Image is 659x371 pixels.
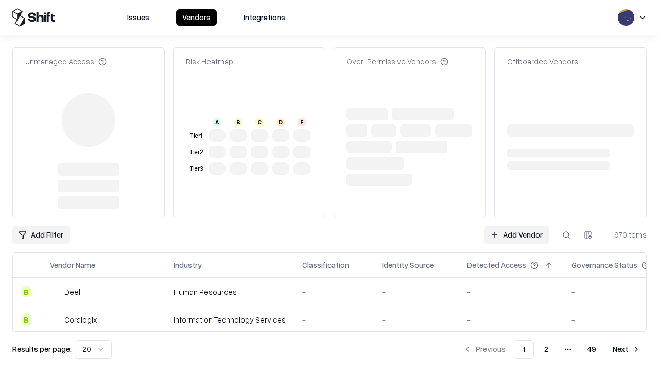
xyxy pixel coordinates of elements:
div: Tier 3 [188,164,204,173]
div: Over-Permissive Vendors [346,56,448,67]
div: F [298,118,306,126]
div: B [21,314,31,325]
div: Risk Heatmap [186,56,233,67]
button: Add Filter [12,226,70,244]
div: - [382,314,450,325]
div: Classification [302,260,349,271]
div: - [467,286,555,297]
button: 49 [579,340,604,359]
div: Industry [174,260,202,271]
div: Information Technology Services [174,314,286,325]
img: Deel [50,286,60,297]
button: 2 [536,340,557,359]
div: B [21,286,31,297]
div: 970 items [605,229,647,240]
div: A [213,118,221,126]
div: Offboarded Vendors [507,56,578,67]
div: D [276,118,285,126]
div: Identity Source [382,260,434,271]
div: Detected Access [467,260,526,271]
button: Next [606,340,647,359]
nav: pagination [457,340,647,359]
div: Vendor Name [50,260,95,271]
div: Tier 1 [188,131,204,140]
div: C [255,118,264,126]
button: Issues [121,9,155,26]
p: Results per page: [12,344,72,355]
button: 1 [514,340,534,359]
button: Vendors [176,9,217,26]
div: Human Resources [174,286,286,297]
div: B [234,118,242,126]
button: Integrations [237,9,291,26]
a: Add Vendor [484,226,549,244]
div: Coralogix [64,314,97,325]
div: - [302,314,366,325]
div: - [467,314,555,325]
div: Tier 2 [188,148,204,157]
div: - [302,286,366,297]
div: Governance Status [571,260,637,271]
div: Deel [64,286,80,297]
div: - [382,286,450,297]
div: Unmanaged Access [25,56,107,67]
img: Coralogix [50,314,60,325]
